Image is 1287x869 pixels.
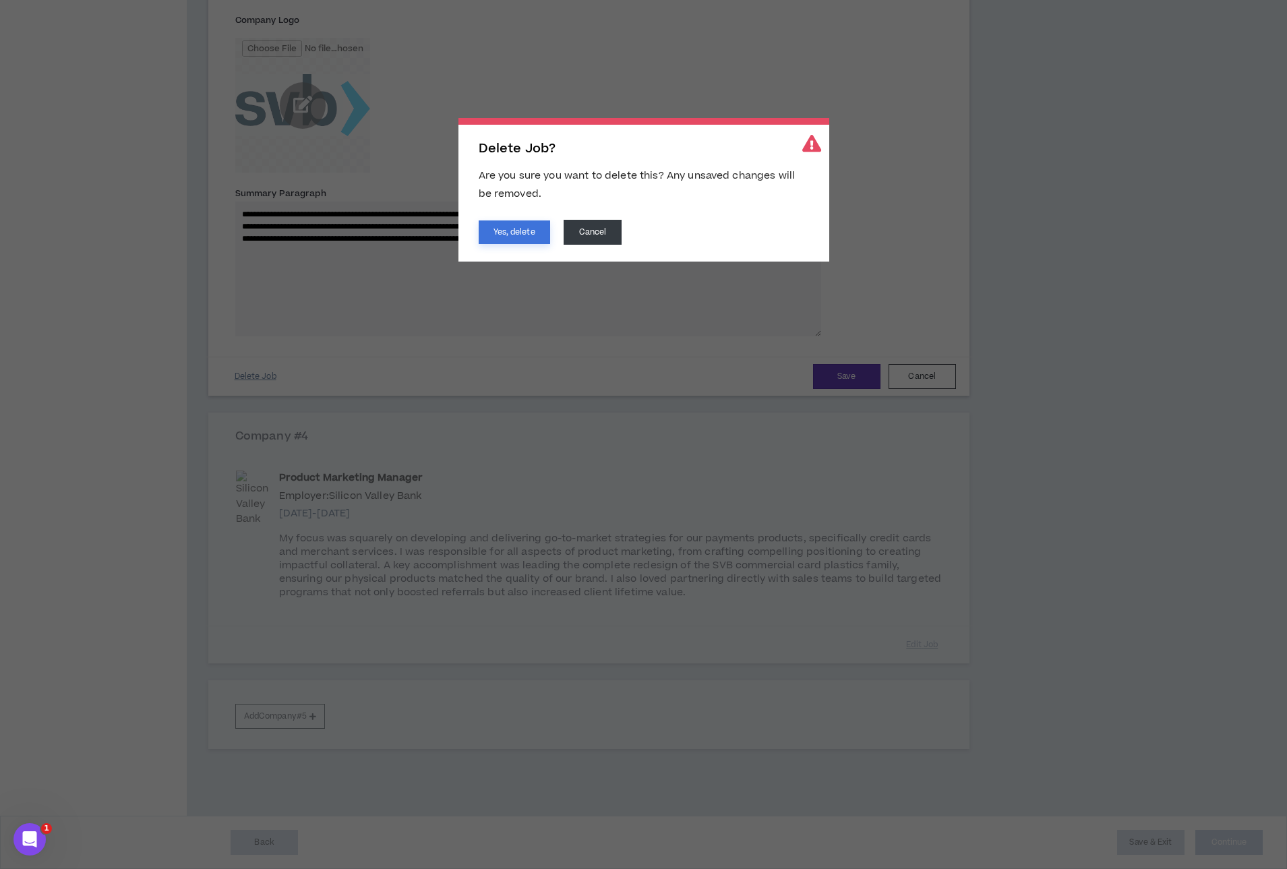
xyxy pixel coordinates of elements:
h2: Delete Job? [479,142,809,156]
button: Cancel [564,220,622,245]
button: Yes, delete [479,220,550,244]
span: 1 [41,823,52,834]
iframe: Intercom live chat [13,823,46,856]
span: Are you sure you want to delete this? Any unsaved changes will be removed. [479,169,796,201]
